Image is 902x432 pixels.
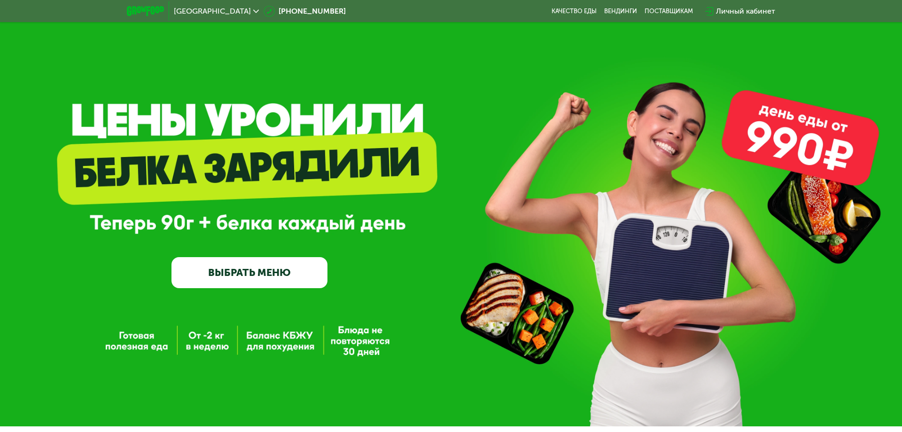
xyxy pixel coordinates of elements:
a: Качество еды [552,8,597,15]
div: Личный кабинет [716,6,775,17]
div: поставщикам [645,8,693,15]
a: ВЫБРАТЬ МЕНЮ [171,257,327,289]
span: [GEOGRAPHIC_DATA] [174,8,251,15]
a: Вендинги [604,8,637,15]
a: [PHONE_NUMBER] [264,6,346,17]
